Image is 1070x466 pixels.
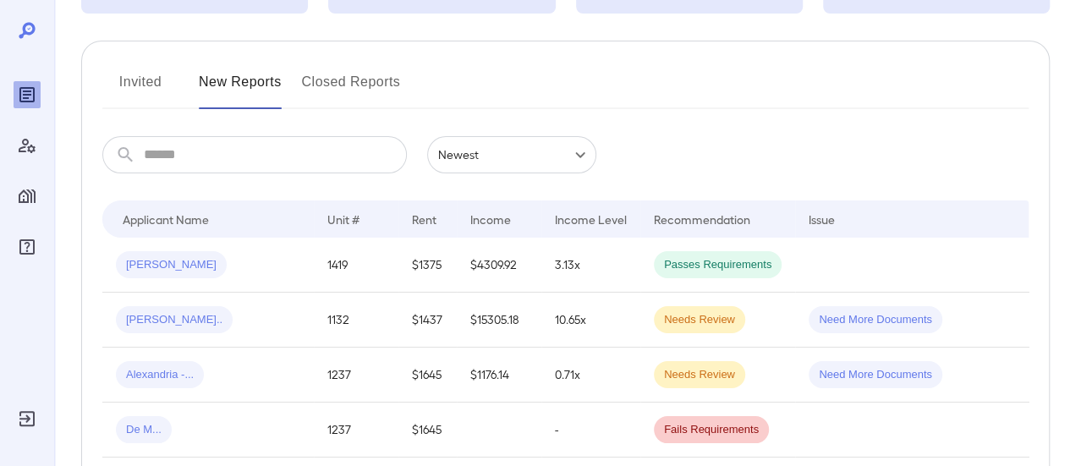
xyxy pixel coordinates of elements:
[314,293,398,348] td: 1132
[470,209,511,229] div: Income
[123,209,209,229] div: Applicant Name
[457,293,541,348] td: $15305.18
[116,312,233,328] span: [PERSON_NAME]..
[654,312,745,328] span: Needs Review
[809,367,942,383] span: Need More Documents
[809,312,942,328] span: Need More Documents
[654,367,745,383] span: Needs Review
[398,403,457,458] td: $1645
[555,209,627,229] div: Income Level
[314,403,398,458] td: 1237
[116,257,227,273] span: [PERSON_NAME]
[654,422,769,438] span: Fails Requirements
[14,405,41,432] div: Log Out
[427,136,596,173] div: Newest
[457,238,541,293] td: $4309.92
[199,69,282,109] button: New Reports
[809,209,836,229] div: Issue
[116,367,204,383] span: Alexandria -...
[398,348,457,403] td: $1645
[412,209,439,229] div: Rent
[14,183,41,210] div: Manage Properties
[541,348,640,403] td: 0.71x
[457,348,541,403] td: $1176.14
[14,81,41,108] div: Reports
[398,238,457,293] td: $1375
[302,69,401,109] button: Closed Reports
[314,348,398,403] td: 1237
[116,422,172,438] span: De M...
[327,209,359,229] div: Unit #
[14,233,41,260] div: FAQ
[398,293,457,348] td: $1437
[541,403,640,458] td: -
[541,238,640,293] td: 3.13x
[654,209,750,229] div: Recommendation
[654,257,782,273] span: Passes Requirements
[314,238,398,293] td: 1419
[541,293,640,348] td: 10.65x
[14,132,41,159] div: Manage Users
[102,69,178,109] button: Invited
